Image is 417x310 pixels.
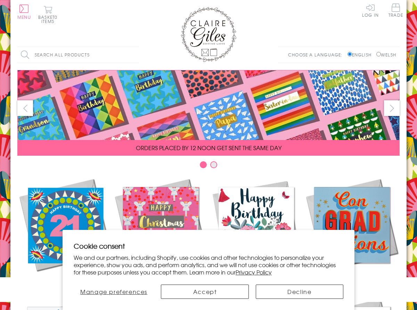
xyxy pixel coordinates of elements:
[17,5,31,19] button: Menu
[41,14,57,24] span: 0 items
[236,268,272,276] a: Privacy Policy
[17,100,33,116] button: prev
[74,241,343,251] h2: Cookie consent
[362,3,379,17] a: Log In
[113,177,208,286] a: Christmas
[256,285,343,299] button: Decline
[347,52,375,58] label: English
[38,6,57,23] button: Basket0 items
[74,285,154,299] button: Manage preferences
[17,47,139,63] input: Search all products
[376,52,381,56] input: Welsh
[80,287,147,296] span: Manage preferences
[181,7,236,62] img: Claire Giles Greetings Cards
[208,177,304,286] a: Birthdays
[389,3,403,18] a: Trade
[210,161,217,168] button: Carousel Page 2
[132,47,139,63] input: Search
[376,52,396,58] label: Welsh
[200,161,207,168] button: Carousel Page 1 (Current Slide)
[347,52,352,56] input: English
[17,14,31,20] span: Menu
[389,3,403,17] span: Trade
[288,52,346,58] p: Choose a language:
[17,177,113,286] a: New Releases
[161,285,248,299] button: Accept
[304,177,400,286] a: Academic
[384,100,400,116] button: next
[136,144,281,152] span: ORDERS PLACED BY 12 NOON GET SENT THE SAME DAY
[74,254,343,276] p: We and our partners, including Shopify, use cookies and other technologies to personalize your ex...
[17,161,400,172] div: Carousel Pagination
